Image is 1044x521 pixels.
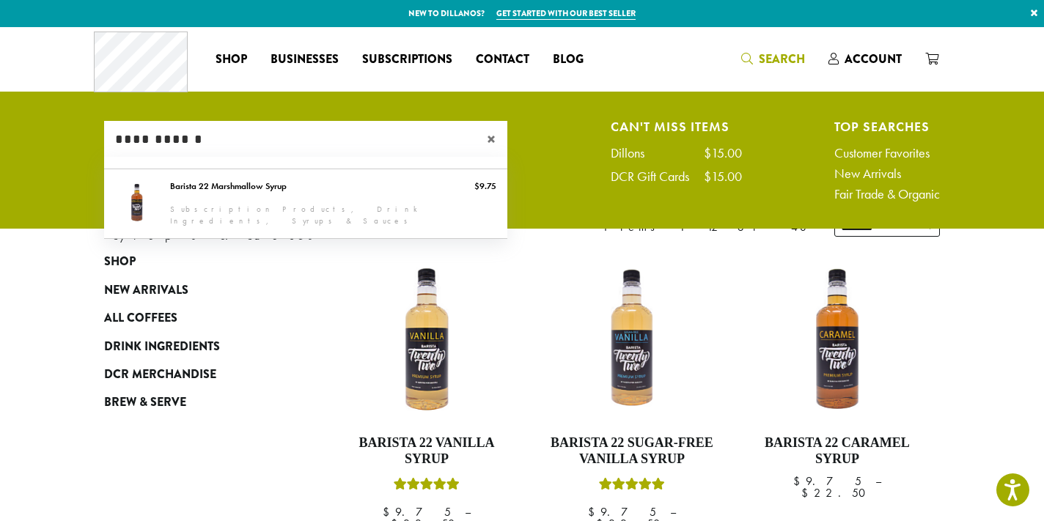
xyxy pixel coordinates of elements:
h4: Barista 22 Vanilla Syrup [342,435,511,467]
span: $ [383,504,395,520]
div: Rated 5.00 out of 5 [394,476,460,498]
span: Search [759,51,805,67]
bdi: 22.50 [801,485,872,500]
a: Drink Ingredients [104,332,280,360]
img: VANILLA-300x300.png [342,255,511,424]
bdi: 9.75 [793,473,861,489]
span: Shop [216,51,247,69]
div: DCR Gift Cards [611,170,704,183]
a: Fair Trade & Organic [834,188,940,201]
span: $ [588,504,600,520]
span: Brew & Serve [104,393,186,412]
a: DCR Merchandise [104,361,280,388]
a: Search [729,47,817,71]
bdi: 9.75 [383,504,451,520]
div: $15.00 [704,147,742,160]
bdi: 9.75 [588,504,656,520]
a: Get started with our best seller [496,7,636,20]
a: All Coffees [104,304,280,332]
a: New Arrivals [834,167,940,180]
img: SF-VANILLA-300x300.png [548,255,716,424]
h4: Top Searches [834,121,940,132]
div: $15.00 [704,170,742,183]
h4: Can't Miss Items [611,121,742,132]
a: Shop [104,248,280,276]
span: Businesses [271,51,339,69]
span: Account [845,51,902,67]
span: DCR Merchandise [104,366,216,384]
span: New Arrivals [104,281,188,300]
a: Shop [204,48,259,71]
span: $ [801,485,814,500]
span: Drink Ingredients [104,338,220,356]
span: Contact [476,51,529,69]
span: Subscriptions [362,51,452,69]
a: Brew & Serve [104,388,280,416]
span: – [875,473,881,489]
span: All Coffees [104,309,177,328]
span: – [670,504,676,520]
img: CARAMEL-1-300x300.png [753,255,922,424]
span: Blog [553,51,584,69]
h4: Barista 22 Sugar-Free Vanilla Syrup [548,435,716,467]
span: × [487,130,507,148]
div: Dillons [611,147,659,160]
span: $ [793,473,806,489]
a: New Arrivals [104,276,280,304]
span: – [465,504,471,520]
span: Shop [104,253,136,271]
div: Rated 5.00 out of 5 [599,476,665,498]
a: Customer Favorites [834,147,940,160]
h4: Barista 22 Caramel Syrup [753,435,922,467]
